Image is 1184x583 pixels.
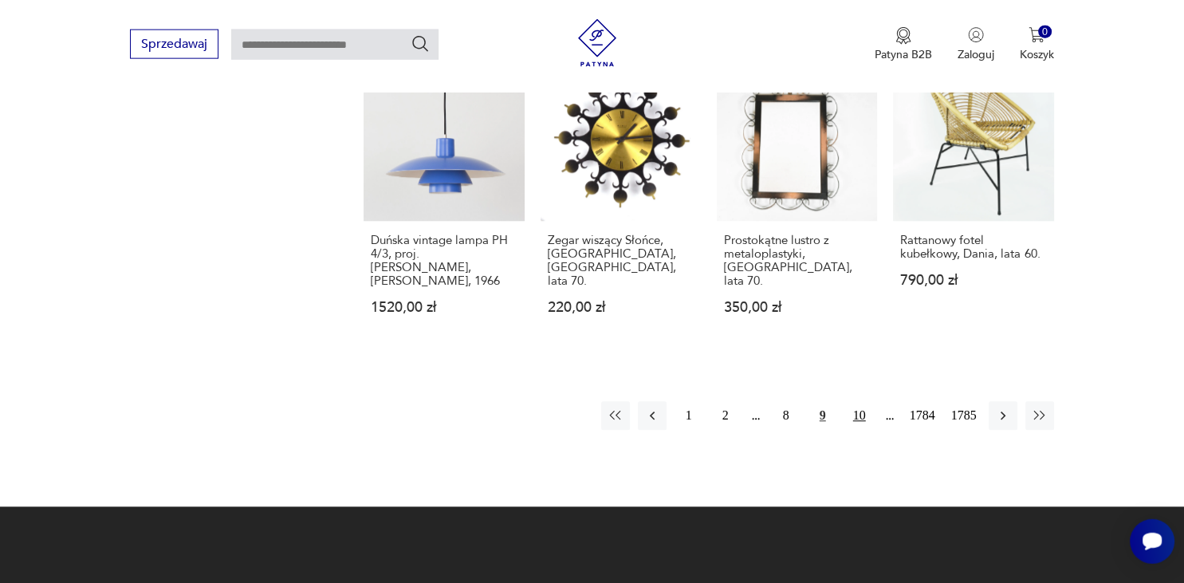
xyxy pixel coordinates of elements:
[958,47,994,62] p: Zaloguj
[1130,519,1174,564] iframe: Smartsupp widget button
[724,301,870,315] p: 350,00 zł
[717,61,877,346] a: Prostokątne lustro z metaloplastyki, Niemcy, lata 70.Prostokątne lustro z metaloplastyki, [GEOGRA...
[900,274,1046,288] p: 790,00 zł
[947,402,981,431] button: 1785
[900,234,1046,262] h3: Rattanowy fotel kubełkowy, Dania, lata 60.
[1020,47,1054,62] p: Koszyk
[130,40,218,51] a: Sprzedawaj
[875,27,932,62] a: Ikona medaluPatyna B2B
[541,61,701,346] a: Zegar wiszący Słońce, Weimar, Niemcy, lata 70.Zegar wiszący Słońce, [GEOGRAPHIC_DATA], [GEOGRAPHI...
[548,234,694,289] h3: Zegar wiszący Słońce, [GEOGRAPHIC_DATA], [GEOGRAPHIC_DATA], lata 70.
[1038,26,1052,39] div: 0
[1029,27,1044,43] img: Ikona koszyka
[711,402,740,431] button: 2
[364,61,524,346] a: KlasykDuńska vintage lampa PH 4/3, proj. Poul Henningsen, Louis Poulsen, 1966Duńska vintage lampa...
[895,27,911,45] img: Ikona medalu
[906,402,939,431] button: 1784
[371,234,517,289] h3: Duńska vintage lampa PH 4/3, proj. [PERSON_NAME], [PERSON_NAME], 1966
[675,402,703,431] button: 1
[371,301,517,315] p: 1520,00 zł
[548,301,694,315] p: 220,00 zł
[875,47,932,62] p: Patyna B2B
[411,34,430,53] button: Szukaj
[875,27,932,62] button: Patyna B2B
[958,27,994,62] button: Zaloguj
[724,234,870,289] h3: Prostokątne lustro z metaloplastyki, [GEOGRAPHIC_DATA], lata 70.
[893,61,1053,346] a: Rattanowy fotel kubełkowy, Dania, lata 60.Rattanowy fotel kubełkowy, Dania, lata 60.790,00 zł
[130,30,218,59] button: Sprzedawaj
[573,19,621,67] img: Patyna - sklep z meblami i dekoracjami vintage
[1020,27,1054,62] button: 0Koszyk
[772,402,800,431] button: 8
[845,402,874,431] button: 10
[808,402,837,431] button: 9
[968,27,984,43] img: Ikonka użytkownika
